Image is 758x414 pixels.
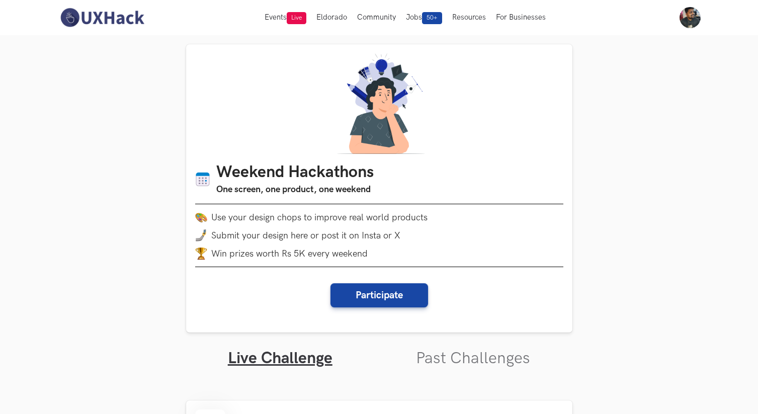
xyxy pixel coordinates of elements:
img: A designer thinking [331,53,428,154]
li: Win prizes worth Rs 5K every weekend [195,247,563,260]
img: palette.png [195,211,207,223]
h3: One screen, one product, one weekend [216,183,374,197]
img: trophy.png [195,247,207,260]
span: Submit your design here or post it on Insta or X [211,230,400,241]
img: Calendar icon [195,172,210,187]
button: Participate [330,283,428,307]
a: Past Challenges [416,349,530,368]
h1: Weekend Hackathons [216,163,374,183]
img: mobile-in-hand.png [195,229,207,241]
span: 50+ [422,12,442,24]
img: Your profile pic [680,7,701,28]
ul: Tabs Interface [186,333,572,368]
a: Live Challenge [228,349,332,368]
span: Live [287,12,306,24]
li: Use your design chops to improve real world products [195,211,563,223]
img: UXHack-logo.png [57,7,147,28]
